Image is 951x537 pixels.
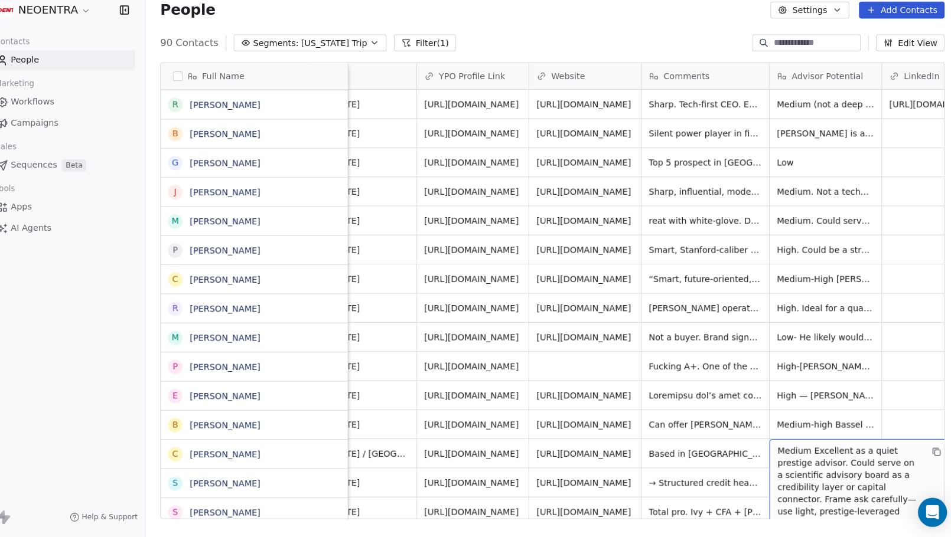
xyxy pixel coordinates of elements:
a: Campaigns [9,123,149,142]
span: Not a buyer. Brand signal + door opener. Feels BlackRock-tier credible but not deep on cognitive/... [649,335,759,347]
div: City [314,74,423,99]
button: Settings [767,14,843,31]
span: 90 Contacts [174,47,230,61]
a: [URL][DOMAIN_NAME] [431,308,523,317]
a: [URL][DOMAIN_NAME] [540,450,632,459]
div: Full Name [174,74,356,99]
span: AI Agents [28,228,68,241]
div: P [186,250,191,262]
span: Based in [GEOGRAPHIC_DATA]. Ultra-refined cross-border player. Use as high-cred access point, not... [649,448,759,460]
span: [US_STATE] [321,364,416,375]
div: G [185,165,192,177]
span: → Structured credit heavyweight. Not hands-on, but ultra-legit brand and finance clout. Perfect t... [649,477,759,489]
a: [PERSON_NAME] [203,478,271,487]
span: Medium. Not a technical advisor but could serve in a brand/advisory board role focused on market ... [774,194,868,205]
span: [PERSON_NAME] operator. Real deal. Strong NY PE network, credible ops background, might buy or in... [649,307,759,319]
span: Can offer [PERSON_NAME] as part of coaching package ot introduce to his clients [649,420,759,432]
a: SequencesBeta [9,163,149,183]
a: [URL][DOMAIN_NAME] [540,280,632,289]
div: S [186,476,191,489]
a: [URL][DOMAIN_NAME] [540,138,632,148]
a: [URL][DOMAIN_NAME] [431,506,523,516]
span: Sales [8,146,39,164]
span: Segments: [264,48,308,61]
a: [PERSON_NAME] [203,223,271,233]
span: “Smart, future-oriented, and well-connected to LPs and founders. Could be a stealth ally or high-... [649,279,759,290]
span: Top 5 prospect in [GEOGRAPHIC_DATA] trip. Don’t oversell. Position NeoEntra as a private cognitiv... [649,165,759,177]
div: Website [533,74,641,99]
button: NEOENTRA [14,12,109,32]
span: Silent power player in fintech-alt space. Don’t hard pitch. Consider: “we’re building the most ad... [649,137,759,149]
span: People [174,14,227,31]
a: [URL][DOMAIN_NAME] [431,280,523,289]
span: Medium-High [PERSON_NAME] would be a sharp, prestige-aligned name on a strategic board. She bring... [774,279,868,290]
span: Full Name [214,81,256,93]
span: [US_STATE] [321,307,416,319]
span: Medium. Could serve as a strategic intro partner or private advisor with light involvement (quart... [774,222,868,234]
div: R [185,306,191,319]
button: Filter(1) [401,46,462,63]
span: Loremipsu dol’s amet consect adipisc elit. Sed’d eiu te inc utl etdol magnaal en adm V.Q. nostru ... [649,392,759,404]
span: [US_STATE] [321,335,416,347]
span: [US_STATE] [321,109,416,120]
span: Beta [78,168,102,179]
a: [URL][DOMAIN_NAME] [540,195,632,204]
a: [URL][DOMAIN_NAME] [540,478,632,487]
a: [PERSON_NAME] [203,110,271,119]
span: Comments [663,81,708,93]
span: Total pro. Ivy + CFA + [PERSON_NAME] Top 100. Feels like a Tier 1 advisor. Smart, media-polished,... [649,505,759,517]
a: [URL][DOMAIN_NAME] [540,393,632,402]
a: [URL][DOMAIN_NAME] [431,365,523,374]
a: [PERSON_NAME] [203,138,271,148]
a: [URL][DOMAIN_NAME] [431,393,523,402]
a: [URL][DOMAIN_NAME] [431,336,523,346]
span: [US_STATE] [321,477,416,489]
a: AI Agents [9,225,149,244]
div: grid [174,100,357,518]
span: High. Ideal for a quarterly call advisory board seat. Likely to appreciate NeoEntra’s positioning... [774,307,868,319]
img: Additional.svg [17,15,31,30]
span: Help & Support [97,511,152,520]
span: High. Could be a strong advisory board candidate or informal connector. Understands founder psych... [774,250,868,262]
span: [US_STATE] [321,194,416,205]
span: Low- He likely wouldn’t advise on product or science, but could credibly serve as an introducer o... [774,335,868,347]
a: [PERSON_NAME] [203,421,271,431]
a: [URL][DOMAIN_NAME] [540,421,632,431]
a: Workflows [9,102,149,122]
a: [URL][DOMAIN_NAME] [431,110,523,119]
div: B [185,136,191,149]
span: [US_STATE] [321,420,416,432]
div: R [185,108,191,120]
div: P [186,363,191,375]
span: Sharp, influential, modern NYC VC. Speaks founder. Use language around elite cognitive performanc... [649,194,759,205]
span: Medium Excellent as a quiet prestige advisor. Could serve on a scientific advisory board as a cre... [774,446,915,528]
span: People [28,65,56,77]
a: [PERSON_NAME] [203,393,271,402]
div: M [185,221,192,234]
span: High-[PERSON_NAME] would be a powerful advisor in shaping NeoEntra’s M&A and strategic capital na... [774,364,868,375]
a: [PERSON_NAME] [203,308,271,317]
div: Open Intercom Messenger [911,497,939,525]
div: C [185,448,191,460]
a: [URL][DOMAIN_NAME] [540,506,632,516]
span: [US_STATE] [321,137,416,149]
span: Contacts [8,44,52,62]
span: Website [554,81,587,93]
a: [URL][DOMAIN_NAME] [540,110,632,119]
span: [US_STATE] Trip [311,48,375,61]
span: NEOENTRA [35,15,94,30]
a: [URL][DOMAIN_NAME] [540,336,632,346]
span: [US_STATE] [321,165,416,177]
span: Marketing [8,85,56,103]
div: C [185,278,191,290]
a: [PERSON_NAME] [203,280,271,289]
span: Apps [28,208,49,220]
a: [PERSON_NAME] [203,506,271,516]
a: Help & Support [86,511,152,520]
a: [PERSON_NAME] [203,336,271,346]
button: Edit View [870,46,937,63]
span: [US_STATE] [321,222,416,234]
a: [PERSON_NAME] [203,365,271,374]
span: Campaigns [28,126,74,139]
a: [URL][DOMAIN_NAME] [540,308,632,317]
